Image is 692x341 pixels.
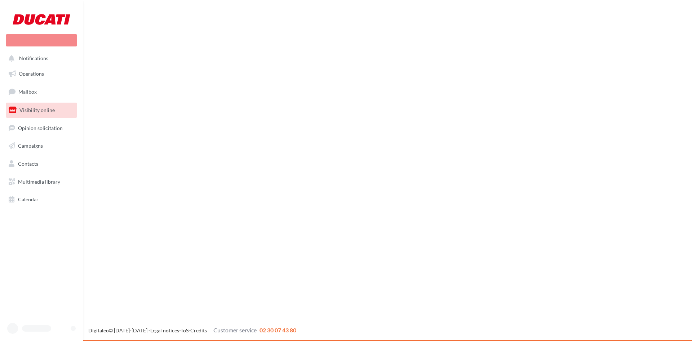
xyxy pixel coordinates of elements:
[18,196,39,202] span: Calendar
[18,143,43,149] span: Campaigns
[150,327,179,333] a: Legal notices
[88,327,109,333] a: Digitaleo
[88,327,296,333] span: © [DATE]-[DATE] - - -
[19,107,55,113] span: Visibility online
[4,138,79,153] a: Campaigns
[4,84,79,99] a: Mailbox
[4,66,79,81] a: Operations
[6,34,77,46] div: New campaign
[4,156,79,171] a: Contacts
[18,89,37,95] span: Mailbox
[259,327,296,333] span: 02 30 07 43 80
[18,125,63,131] span: Opinion solicitation
[4,103,79,118] a: Visibility online
[19,71,44,77] span: Operations
[213,327,257,333] span: Customer service
[190,327,207,333] a: Credits
[19,55,48,62] span: Notifications
[181,327,188,333] a: ToS
[18,161,38,167] span: Contacts
[4,192,79,207] a: Calendar
[4,174,79,189] a: Multimedia library
[18,179,60,185] span: Multimedia library
[4,121,79,136] a: Opinion solicitation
